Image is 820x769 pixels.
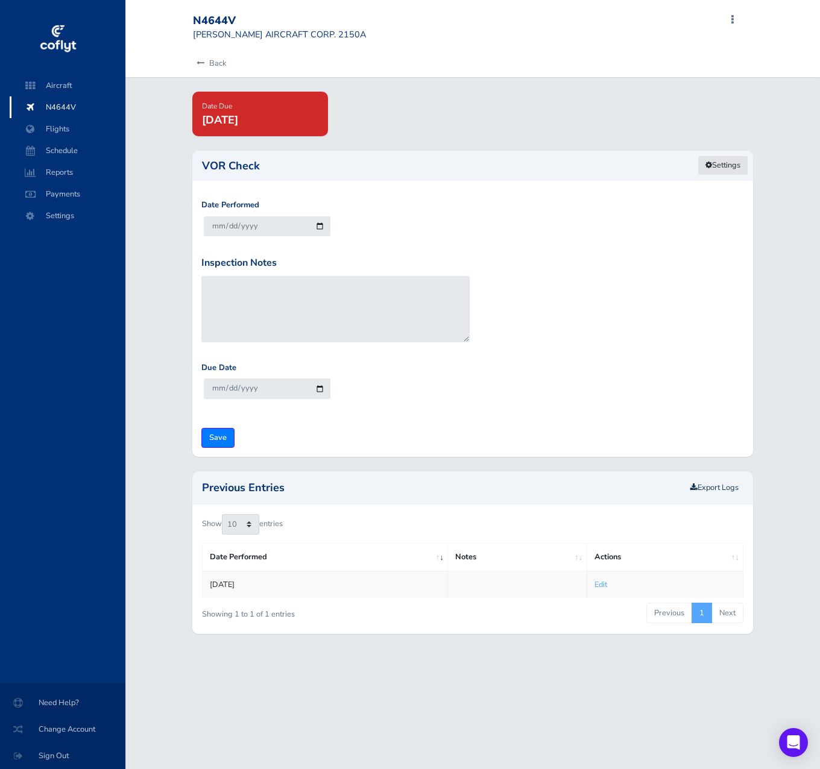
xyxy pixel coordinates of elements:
[203,544,448,571] th: Date Performed: activate to sort column ascending
[698,155,748,175] a: Settings
[22,96,113,118] span: N4644V
[202,482,686,493] h2: Previous Entries
[22,118,113,140] span: Flights
[193,50,226,77] a: Back
[22,75,113,96] span: Aircraft
[203,571,448,598] td: [DATE]
[193,28,366,40] small: [PERSON_NAME] AIRCRAFT CORP. 2150A
[690,482,739,493] a: Export Logs
[38,21,78,57] img: coflyt logo
[22,162,113,183] span: Reports
[14,692,111,714] span: Need Help?
[202,113,238,127] span: [DATE]
[201,428,235,448] input: Save
[202,101,232,111] span: Date Due
[201,199,259,212] label: Date Performed
[587,544,743,571] th: Actions: activate to sort column ascending
[222,514,259,535] select: Showentries
[779,728,808,757] div: Open Intercom Messenger
[22,140,113,162] span: Schedule
[22,205,113,227] span: Settings
[202,601,418,620] div: Showing 1 to 1 of 1 entries
[202,160,743,171] h2: VOR Check
[14,745,111,767] span: Sign Out
[193,14,366,28] div: N4644V
[22,183,113,205] span: Payments
[692,603,712,623] a: 1
[448,544,587,571] th: Notes: activate to sort column ascending
[594,579,607,590] a: Edit
[202,514,283,535] label: Show entries
[201,362,236,374] label: Due Date
[201,256,277,271] label: Inspection Notes
[14,718,111,740] span: Change Account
